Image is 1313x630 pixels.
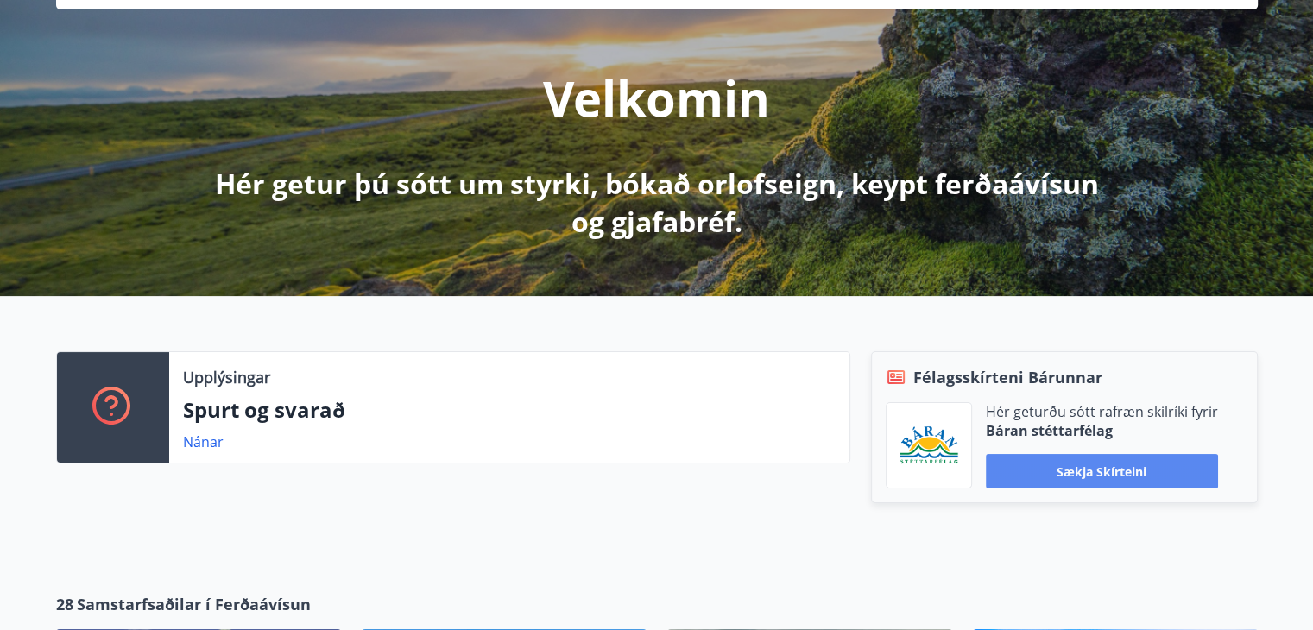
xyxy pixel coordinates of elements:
span: 28 [56,593,73,615]
p: Báran stéttarfélag [986,421,1218,440]
p: Hér getur þú sótt um styrki, bókað orlofseign, keypt ferðaávísun og gjafabréf. [201,165,1113,241]
img: Bz2lGXKH3FXEIQKvoQ8VL0Fr0uCiWgfgA3I6fSs8.png [900,425,958,466]
a: Nánar [183,432,224,451]
p: Upplýsingar [183,366,270,388]
span: Félagsskírteni Bárunnar [913,366,1102,388]
button: Sækja skírteini [986,454,1218,488]
p: Hér geturðu sótt rafræn skilríki fyrir [986,402,1218,421]
p: Spurt og svarað [183,395,836,425]
p: Velkomin [543,65,770,130]
span: Samstarfsaðilar í Ferðaávísun [77,593,311,615]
